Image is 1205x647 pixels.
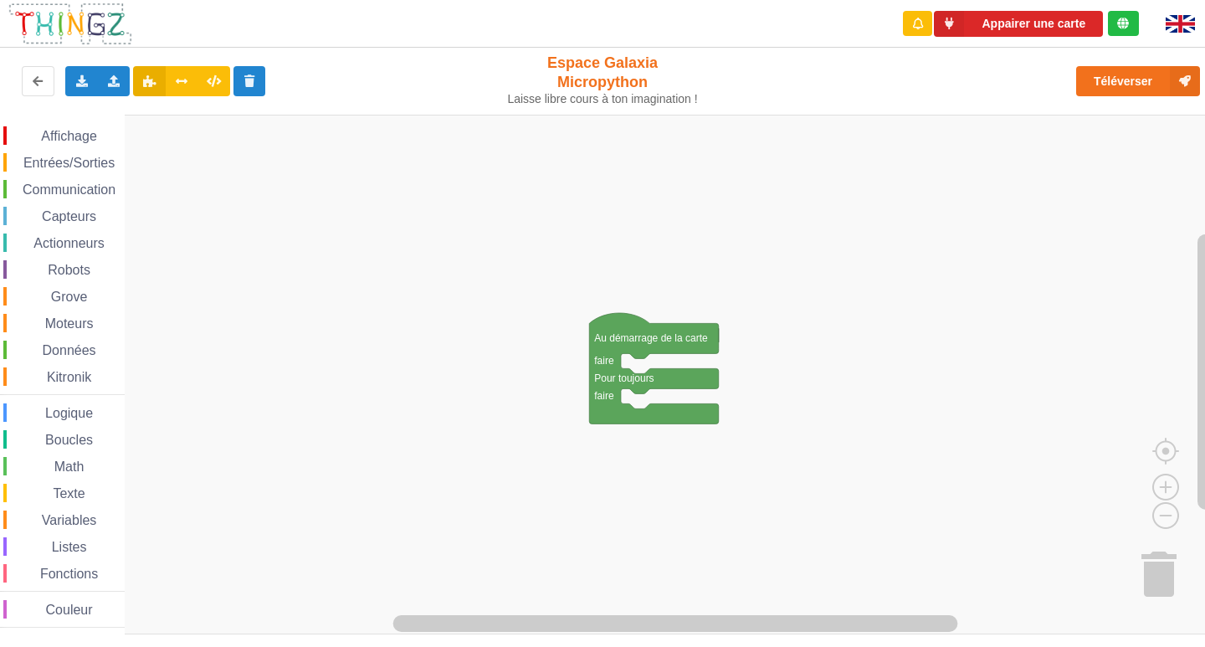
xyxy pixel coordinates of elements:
span: Math [52,460,87,474]
img: thingz_logo.png [8,2,133,46]
text: Au démarrage de la carte [594,332,708,344]
span: Fonctions [38,567,100,581]
span: Robots [45,263,93,277]
span: Logique [43,406,95,420]
span: Couleur [44,603,95,617]
span: Affichage [38,129,99,143]
button: Appairer une carte [934,11,1103,37]
span: Moteurs [43,316,96,331]
span: Grove [49,290,90,304]
button: Téléverser [1076,66,1200,96]
span: Données [40,343,99,357]
div: Espace Galaxia Micropython [500,54,705,106]
span: Actionneurs [31,236,107,250]
span: Texte [50,486,87,501]
span: Variables [39,513,100,527]
text: Pour toujours [594,372,654,384]
span: Boucles [43,433,95,447]
span: Communication [20,182,118,197]
div: Tu es connecté au serveur de création de Thingz [1108,11,1139,36]
span: Kitronik [44,370,94,384]
div: Laisse libre cours à ton imagination ! [500,92,705,106]
text: faire [594,390,614,402]
span: Entrées/Sorties [21,156,117,170]
img: gb.png [1166,15,1195,33]
text: faire [594,355,614,367]
span: Capteurs [39,209,99,223]
span: Listes [49,540,90,554]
